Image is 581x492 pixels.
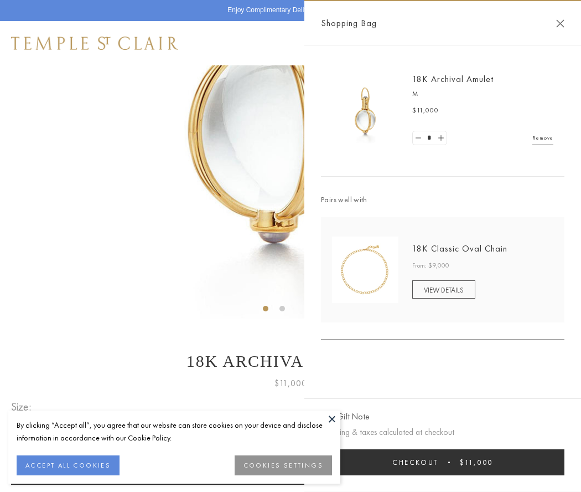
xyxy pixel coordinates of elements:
[11,398,35,416] span: Size:
[556,19,564,28] button: Close Shopping Bag
[332,78,398,144] img: 18K Archival Amulet
[274,376,307,391] span: $11,000
[11,37,178,50] img: Temple St. Clair
[412,243,507,254] a: 18K Classic Oval Chain
[412,280,475,299] a: VIEW DETAILS
[321,193,564,206] span: Pairs well with
[392,458,438,467] span: Checkout
[227,5,347,16] p: Enjoy Complimentary Delivery & Returns
[532,132,553,144] a: Remove
[412,260,449,271] span: From: $9,000
[413,131,424,145] a: Set quantity to 0
[435,131,446,145] a: Set quantity to 2
[321,410,369,424] button: Add Gift Note
[460,458,493,467] span: $11,000
[321,16,377,30] span: Shopping Bag
[412,89,553,100] p: M
[11,352,570,371] h1: 18K Archival Amulet
[235,455,332,475] button: COOKIES SETTINGS
[412,105,439,116] span: $11,000
[17,455,120,475] button: ACCEPT ALL COOKIES
[321,449,564,475] button: Checkout $11,000
[17,419,332,444] div: By clicking “Accept all”, you agree that our website can store cookies on your device and disclos...
[412,73,494,85] a: 18K Archival Amulet
[321,426,564,439] p: Shipping & taxes calculated at checkout
[424,285,464,295] span: VIEW DETAILS
[332,237,398,303] img: N88865-OV18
